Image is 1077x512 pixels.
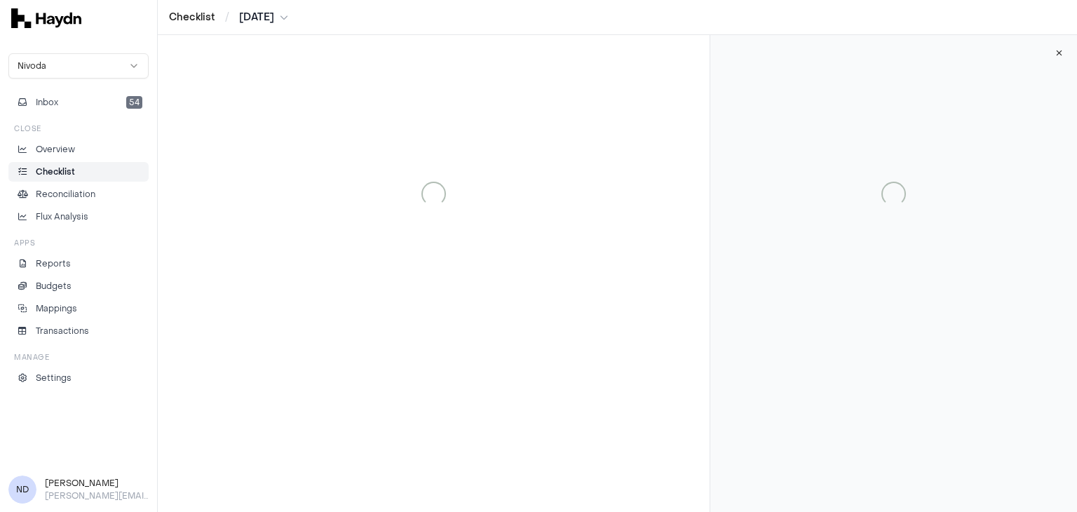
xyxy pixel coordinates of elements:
[8,207,149,227] a: Flux Analysis
[169,11,215,25] a: Checklist
[8,299,149,318] a: Mappings
[8,276,149,296] a: Budgets
[45,490,149,502] p: [PERSON_NAME][EMAIL_ADDRESS][DOMAIN_NAME]
[8,368,149,388] a: Settings
[36,372,72,384] p: Settings
[222,10,232,24] span: /
[8,93,149,112] button: Inbox54
[36,166,75,178] p: Checklist
[8,162,149,182] a: Checklist
[36,143,75,156] p: Overview
[239,11,274,25] span: [DATE]
[8,184,149,204] a: Reconciliation
[14,352,49,363] h3: Manage
[8,476,36,504] span: ND
[36,96,58,109] span: Inbox
[36,325,89,337] p: Transactions
[8,254,149,274] a: Reports
[36,188,95,201] p: Reconciliation
[126,96,142,109] span: 54
[239,11,288,25] button: [DATE]
[169,11,288,25] nav: breadcrumb
[14,123,41,134] h3: Close
[36,210,88,223] p: Flux Analysis
[8,140,149,159] a: Overview
[36,280,72,292] p: Budgets
[14,238,35,248] h3: Apps
[36,257,71,270] p: Reports
[11,8,81,28] img: svg+xml,%3c
[45,477,149,490] h3: [PERSON_NAME]
[8,321,149,341] a: Transactions
[36,302,77,315] p: Mappings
